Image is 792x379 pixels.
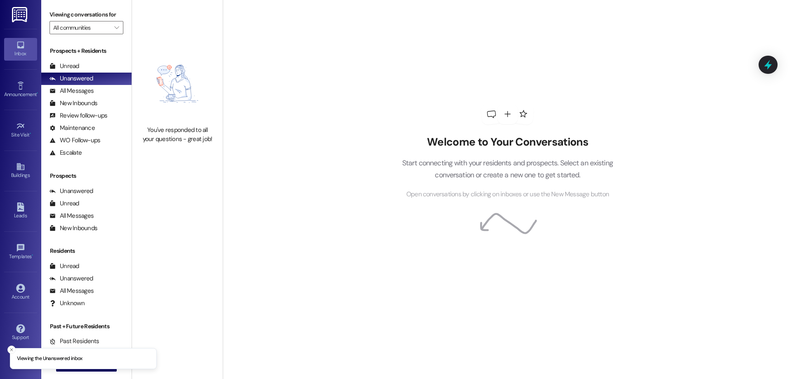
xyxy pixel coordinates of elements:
div: WO Follow-ups [49,136,100,145]
label: Viewing conversations for [49,8,123,21]
div: Prospects [41,172,132,180]
button: Close toast [7,346,16,354]
div: Residents [41,247,132,255]
div: Unread [49,199,79,208]
span: Open conversations by clicking on inboxes or use the New Message button [406,189,609,200]
input: All communities [53,21,110,34]
div: Unanswered [49,74,93,83]
div: Prospects + Residents [41,47,132,55]
p: Viewing the Unanswered inbox [17,355,82,363]
div: Escalate [49,148,82,157]
div: Unread [49,262,79,271]
a: Buildings [4,160,37,182]
a: Account [4,281,37,304]
div: New Inbounds [49,99,97,108]
div: New Inbounds [49,224,97,233]
div: All Messages [49,212,94,220]
div: Past Residents [49,337,99,346]
img: empty-state [141,46,214,122]
a: Leads [4,200,37,222]
p: Start connecting with your residents and prospects. Select an existing conversation or create a n... [389,157,625,181]
div: All Messages [49,287,94,295]
div: Maintenance [49,124,95,132]
div: Unanswered [49,274,93,283]
div: Unread [49,62,79,71]
div: Review follow-ups [49,111,107,120]
div: All Messages [49,87,94,95]
a: Inbox [4,38,37,60]
a: Site Visit • [4,119,37,141]
a: Support [4,322,37,344]
h2: Welcome to Your Conversations [389,136,625,149]
a: Templates • [4,241,37,263]
img: ResiDesk Logo [12,7,29,22]
span: • [30,131,31,137]
div: You've responded to all your questions - great job! [141,126,214,144]
span: • [37,90,38,96]
div: Unanswered [49,187,93,195]
i:  [114,24,119,31]
div: Past + Future Residents [41,322,132,331]
span: • [32,252,33,258]
div: Unknown [49,299,85,308]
